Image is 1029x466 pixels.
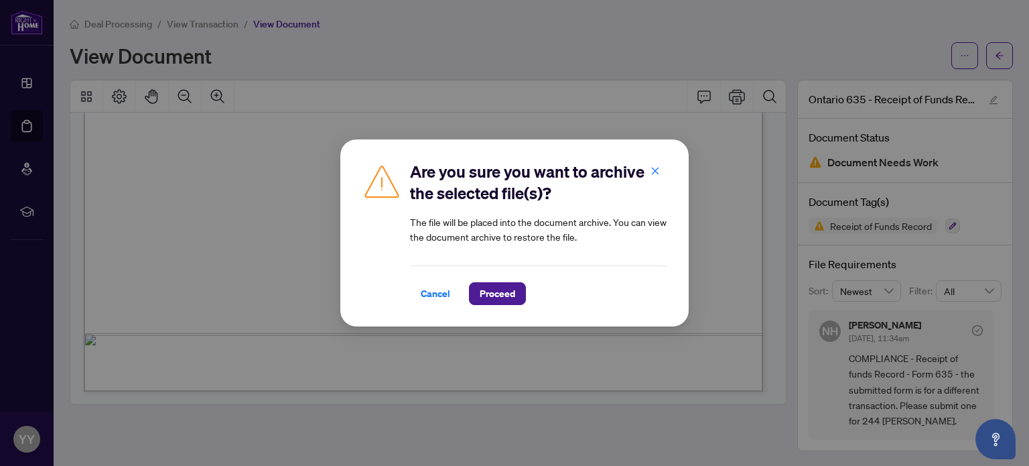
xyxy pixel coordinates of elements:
button: Cancel [410,282,461,305]
img: Caution Icon [362,161,402,201]
button: Proceed [469,282,526,305]
span: close [650,166,660,176]
h2: Are you sure you want to archive the selected file(s)? [410,161,667,204]
button: Open asap [975,419,1016,459]
span: Proceed [480,283,515,304]
article: The file will be placed into the document archive. You can view the document archive to restore t... [410,215,667,244]
span: Cancel [421,283,450,304]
